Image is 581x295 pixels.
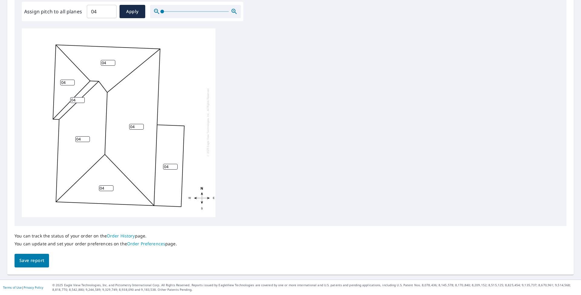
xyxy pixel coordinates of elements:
label: Assign pitch to all planes [24,8,82,15]
a: Privacy Policy [24,285,43,290]
span: Apply [124,8,140,15]
a: Order History [107,233,135,239]
a: Order Preferences [127,241,165,247]
input: 00.0 [87,3,117,20]
button: Apply [120,5,145,18]
button: Save report [15,254,49,267]
p: © 2025 Eagle View Technologies, Inc. and Pictometry International Corp. All Rights Reserved. Repo... [52,283,578,292]
p: You can update and set your order preferences on the page. [15,241,177,247]
span: Save report [19,257,44,264]
a: Terms of Use [3,285,22,290]
p: You can track the status of your order on the page. [15,233,177,239]
p: | [3,286,43,289]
